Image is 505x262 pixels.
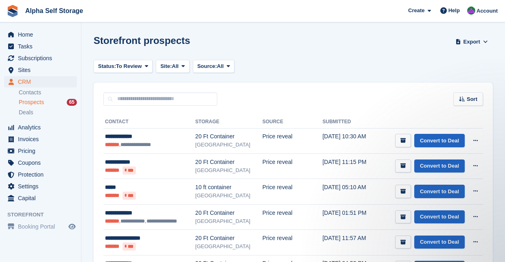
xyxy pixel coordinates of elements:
[4,221,77,232] a: menu
[172,62,179,70] span: All
[197,62,217,70] span: Source:
[103,116,195,129] th: Contact
[19,108,77,117] a: Deals
[18,169,67,180] span: Protection
[322,204,376,229] td: [DATE] 01:51 PM
[414,134,465,147] a: Convert to Deal
[467,7,475,15] img: James Bambury
[195,132,262,141] div: 20 Ft Container
[18,221,67,232] span: Booking Portal
[18,157,67,168] span: Coupons
[4,133,77,145] a: menu
[4,145,77,157] a: menu
[67,222,77,231] a: Preview store
[414,185,465,198] a: Convert to Deal
[18,41,67,52] span: Tasks
[322,230,376,255] td: [DATE] 11:57 AM
[18,133,67,145] span: Invoices
[19,109,33,116] span: Deals
[4,181,77,192] a: menu
[322,128,376,153] td: [DATE] 10:30 AM
[18,181,67,192] span: Settings
[18,76,67,87] span: CRM
[4,76,77,87] a: menu
[195,166,262,175] div: [GEOGRAPHIC_DATA]
[195,183,262,192] div: 10 ft container
[4,122,77,133] a: menu
[408,7,424,15] span: Create
[19,98,44,106] span: Prospects
[195,192,262,200] div: [GEOGRAPHIC_DATA]
[94,35,190,46] h1: Storefront prospects
[22,4,86,17] a: Alpha Self Storage
[414,159,465,173] a: Convert to Deal
[195,234,262,242] div: 20 Ft Container
[448,7,460,15] span: Help
[19,98,77,107] a: Prospects 65
[262,230,323,255] td: Price reveal
[67,99,77,106] div: 65
[195,242,262,251] div: [GEOGRAPHIC_DATA]
[160,62,172,70] span: Site:
[116,62,142,70] span: To Review
[4,157,77,168] a: menu
[262,204,323,229] td: Price reveal
[262,153,323,179] td: Price reveal
[18,145,67,157] span: Pricing
[454,35,490,48] button: Export
[18,64,67,76] span: Sites
[193,60,235,73] button: Source: All
[156,60,190,73] button: Site: All
[4,29,77,40] a: menu
[4,64,77,76] a: menu
[18,122,67,133] span: Analytics
[4,192,77,204] a: menu
[262,116,323,129] th: Source
[7,5,19,17] img: stora-icon-8386f47178a22dfd0bd8f6a31ec36ba5ce8667c1dd55bd0f319d3a0aa187defe.svg
[322,116,376,129] th: Submitted
[18,192,67,204] span: Capital
[4,169,77,180] a: menu
[217,62,224,70] span: All
[262,179,323,205] td: Price reveal
[94,60,153,73] button: Status: To Review
[195,158,262,166] div: 20 Ft Container
[195,116,262,129] th: Storage
[477,7,498,15] span: Account
[467,95,477,103] span: Sort
[98,62,116,70] span: Status:
[262,128,323,153] td: Price reveal
[18,29,67,40] span: Home
[18,52,67,64] span: Subscriptions
[195,217,262,225] div: [GEOGRAPHIC_DATA]
[4,41,77,52] a: menu
[463,38,480,46] span: Export
[322,153,376,179] td: [DATE] 11:15 PM
[4,52,77,64] a: menu
[322,179,376,205] td: [DATE] 05:10 AM
[19,89,77,96] a: Contacts
[195,141,262,149] div: [GEOGRAPHIC_DATA]
[7,211,81,219] span: Storefront
[195,209,262,217] div: 20 Ft Container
